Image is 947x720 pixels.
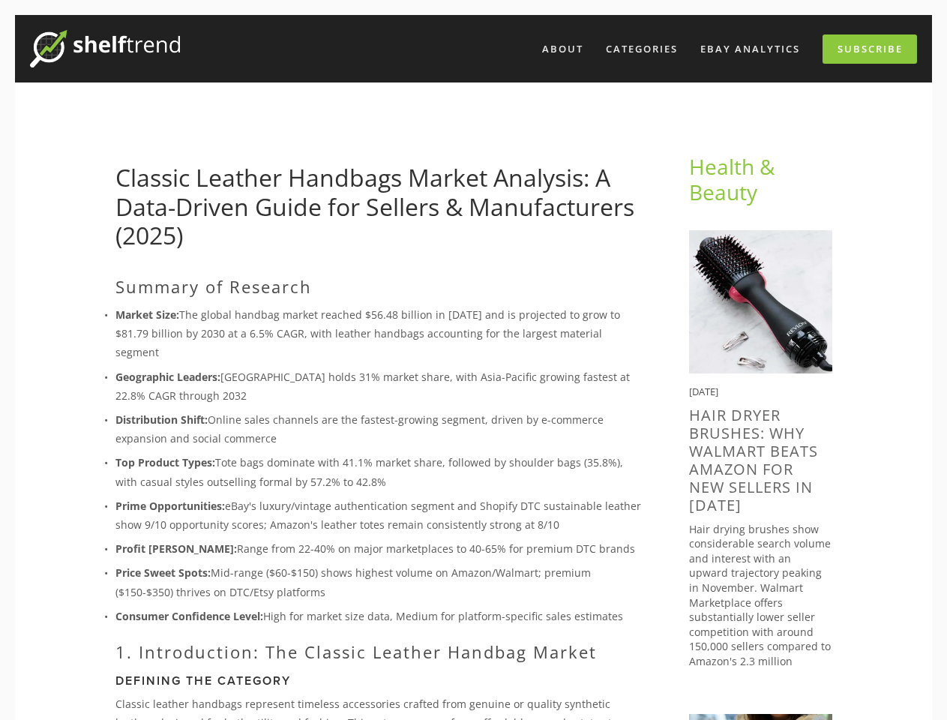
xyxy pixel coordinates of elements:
a: Subscribe [823,34,917,64]
strong: Geographic Leaders: [115,370,220,384]
img: Hair Dryer Brushes: Why Walmart Beats Amazon for New Sellers in 2025 [689,230,832,373]
a: Hair Dryer Brushes: Why Walmart Beats Amazon for New Sellers in [DATE] [689,405,818,515]
strong: Top Product Types: [115,455,215,469]
a: About [532,37,593,61]
p: The global handbag market reached $56.48 billion in [DATE] and is projected to grow to $81.79 bil... [115,305,641,362]
p: [GEOGRAPHIC_DATA] holds 31% market share, with Asia-Pacific growing fastest at 22.8% CAGR through... [115,367,641,405]
h3: Defining the Category [115,673,641,688]
div: Categories [596,37,688,61]
a: Classic Leather Handbags Market Analysis: A Data-Driven Guide for Sellers & Manufacturers (2025) [115,161,634,251]
p: eBay's luxury/vintage authentication segment and Shopify DTC sustainable leather show 9/10 opport... [115,496,641,534]
h2: Summary of Research [115,277,641,296]
strong: Profit [PERSON_NAME]: [115,541,237,556]
strong: Distribution Shift: [115,412,208,427]
p: Online sales channels are the fastest-growing segment, driven by e-commerce expansion and social ... [115,410,641,448]
strong: Consumer Confidence Level: [115,609,263,623]
strong: Prime Opportunities: [115,499,225,513]
p: Tote bags dominate with 41.1% market share, followed by shoulder bags (35.8%), with casual styles... [115,453,641,490]
p: Range from 22-40% on major marketplaces to 40-65% for premium DTC brands [115,539,641,558]
strong: Price Sweet Spots: [115,565,211,580]
p: Hair drying brushes show considerable search volume and interest with an upward trajectory peakin... [689,522,832,669]
strong: Market Size: [115,307,179,322]
a: eBay Analytics [691,37,810,61]
p: High for market size data, Medium for platform-specific sales estimates [115,607,641,625]
img: ShelfTrend [30,30,180,67]
p: Mid-range ($60-$150) shows highest volume on Amazon/Walmart; premium ($150-$350) thrives on DTC/E... [115,563,641,601]
h2: 1. Introduction: The Classic Leather Handbag Market [115,642,641,661]
a: Health & Beauty [689,152,780,206]
time: [DATE] [689,385,718,398]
